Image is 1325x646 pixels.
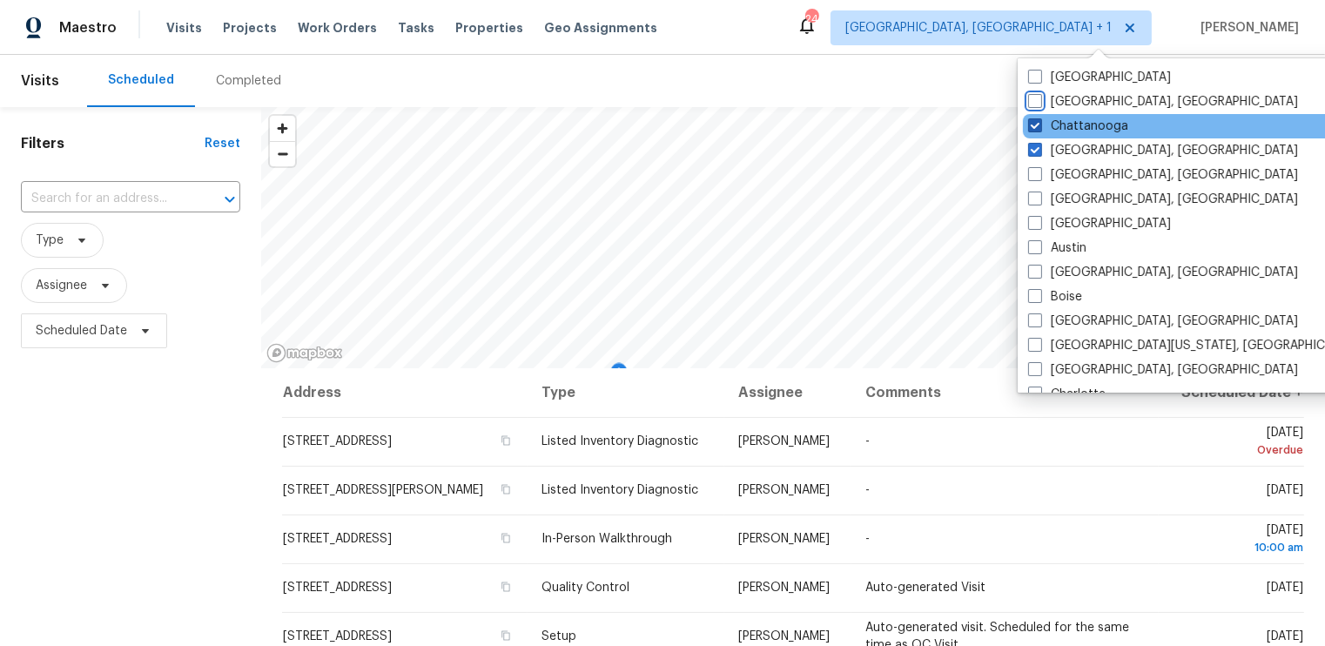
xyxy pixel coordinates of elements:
label: Boise [1028,288,1082,306]
button: Copy Address [498,579,514,595]
label: Chattanooga [1028,118,1128,135]
span: [STREET_ADDRESS] [283,533,392,545]
button: Copy Address [498,481,514,497]
label: [GEOGRAPHIC_DATA] [1028,215,1171,232]
label: [GEOGRAPHIC_DATA], [GEOGRAPHIC_DATA] [1028,142,1298,159]
a: Mapbox homepage [266,343,343,363]
div: Reset [205,135,240,152]
label: [GEOGRAPHIC_DATA], [GEOGRAPHIC_DATA] [1028,313,1298,330]
span: [GEOGRAPHIC_DATA], [GEOGRAPHIC_DATA] + 1 [845,19,1112,37]
span: Zoom out [270,142,295,166]
span: [DATE] [1173,427,1303,459]
span: - [865,484,870,496]
span: In-Person Walkthrough [541,533,672,545]
span: Listed Inventory Diagnostic [541,484,698,496]
span: [STREET_ADDRESS] [283,435,392,447]
span: Maestro [59,19,117,37]
span: Projects [223,19,277,37]
button: Copy Address [498,628,514,643]
span: [STREET_ADDRESS] [283,582,392,594]
span: Visits [166,19,202,37]
canvas: Map [261,107,1325,368]
button: Open [218,187,242,212]
span: Tasks [398,22,434,34]
span: Listed Inventory Diagnostic [541,435,698,447]
span: [DATE] [1267,582,1303,594]
th: Scheduled Date ↑ [1159,368,1304,417]
label: [GEOGRAPHIC_DATA] [1028,69,1171,86]
th: Address [282,368,528,417]
span: [PERSON_NAME] [738,484,830,496]
label: Austin [1028,239,1086,257]
span: [DATE] [1173,524,1303,556]
div: Scheduled [108,71,174,89]
label: [GEOGRAPHIC_DATA], [GEOGRAPHIC_DATA] [1028,93,1298,111]
span: [STREET_ADDRESS][PERSON_NAME] [283,484,483,496]
h1: Filters [21,135,205,152]
button: Copy Address [498,530,514,546]
span: Geo Assignments [544,19,657,37]
label: [GEOGRAPHIC_DATA], [GEOGRAPHIC_DATA] [1028,361,1298,379]
button: Zoom out [270,141,295,166]
th: Type [528,368,724,417]
th: Comments [851,368,1158,417]
span: Scheduled Date [36,322,127,340]
span: Quality Control [541,582,629,594]
label: Charlotte [1028,386,1106,403]
div: Completed [216,72,281,90]
span: Work Orders [298,19,377,37]
div: 24 [805,10,817,28]
input: Search for an address... [21,185,192,212]
span: Assignee [36,277,87,294]
button: Zoom in [270,116,295,141]
span: [PERSON_NAME] [738,533,830,545]
label: [GEOGRAPHIC_DATA], [GEOGRAPHIC_DATA] [1028,166,1298,184]
span: - [865,435,870,447]
div: 10:00 am [1173,539,1303,556]
span: [PERSON_NAME] [1194,19,1299,37]
span: [DATE] [1267,630,1303,643]
span: [STREET_ADDRESS] [283,630,392,643]
button: Copy Address [498,433,514,448]
span: - [865,533,870,545]
label: [GEOGRAPHIC_DATA], [GEOGRAPHIC_DATA] [1028,191,1298,208]
span: Visits [21,62,59,100]
span: Type [36,232,64,249]
div: Overdue [1173,441,1303,459]
div: Map marker [610,363,628,390]
span: Setup [541,630,576,643]
span: Properties [455,19,523,37]
span: [PERSON_NAME] [738,582,830,594]
th: Assignee [724,368,851,417]
span: Auto-generated Visit [865,582,985,594]
label: [GEOGRAPHIC_DATA], [GEOGRAPHIC_DATA] [1028,264,1298,281]
span: [PERSON_NAME] [738,435,830,447]
span: [PERSON_NAME] [738,630,830,643]
span: [DATE] [1267,484,1303,496]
